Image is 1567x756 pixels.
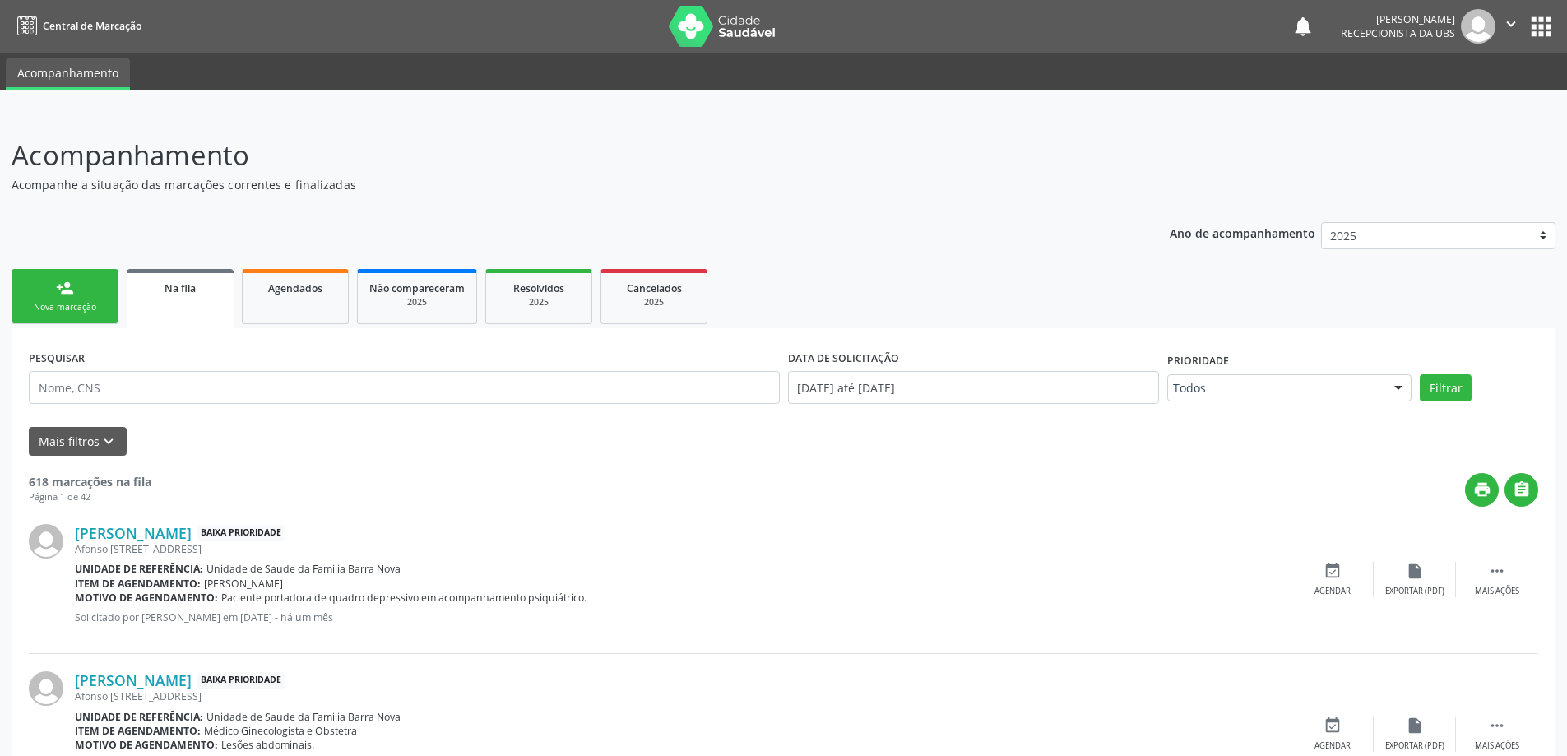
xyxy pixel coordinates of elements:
button:  [1504,473,1538,507]
span: Médico Ginecologista e Obstetra [204,724,357,738]
b: Unidade de referência: [75,562,203,576]
label: PESQUISAR [29,346,85,371]
a: [PERSON_NAME] [75,671,192,689]
img: img [29,524,63,559]
p: Acompanhe a situação das marcações correntes e finalizadas [12,176,1092,193]
i: print [1473,480,1491,499]
div: Agendar [1314,586,1351,597]
span: Baixa Prioridade [197,672,285,689]
input: Selecione um intervalo [788,371,1159,404]
span: Todos [1173,380,1378,397]
i:  [1513,480,1531,499]
button:  [1495,9,1527,44]
i: event_available [1324,562,1342,580]
a: [PERSON_NAME] [75,524,192,542]
span: Recepcionista da UBS [1341,26,1455,40]
a: Acompanhamento [6,58,130,90]
i:  [1502,15,1520,33]
span: Agendados [268,281,322,295]
div: Mais ações [1475,740,1519,752]
button: print [1465,473,1499,507]
p: Solicitado por [PERSON_NAME] em [DATE] - há um mês [75,610,1291,624]
div: Página 1 de 42 [29,490,151,504]
span: Central de Marcação [43,19,141,33]
b: Motivo de agendamento: [75,738,218,752]
span: Unidade de Saude da Familia Barra Nova [206,710,401,724]
span: Cancelados [627,281,682,295]
i:  [1488,717,1506,735]
i: insert_drive_file [1406,562,1424,580]
input: Nome, CNS [29,371,780,404]
b: Motivo de agendamento: [75,591,218,605]
span: Na fila [165,281,196,295]
div: 2025 [613,296,695,308]
i: event_available [1324,717,1342,735]
button: apps [1527,12,1555,41]
div: Mais ações [1475,586,1519,597]
div: Agendar [1314,740,1351,752]
b: Unidade de referência: [75,710,203,724]
img: img [29,671,63,706]
div: Afonso [STREET_ADDRESS] [75,689,1291,703]
img: img [1461,9,1495,44]
i:  [1488,562,1506,580]
p: Ano de acompanhamento [1170,222,1315,243]
span: Unidade de Saude da Familia Barra Nova [206,562,401,576]
button: Mais filtroskeyboard_arrow_down [29,427,127,456]
p: Acompanhamento [12,135,1092,176]
span: Resolvidos [513,281,564,295]
button: notifications [1291,15,1314,38]
div: 2025 [498,296,580,308]
label: Prioridade [1167,349,1229,374]
button: Filtrar [1420,374,1472,402]
span: [PERSON_NAME] [204,577,283,591]
div: Nova marcação [24,301,106,313]
div: Afonso [STREET_ADDRESS] [75,542,1291,556]
span: Não compareceram [369,281,465,295]
span: Baixa Prioridade [197,525,285,542]
div: 2025 [369,296,465,308]
div: person_add [56,279,74,297]
i: keyboard_arrow_down [100,433,118,451]
div: Exportar (PDF) [1385,586,1444,597]
b: Item de agendamento: [75,577,201,591]
i: insert_drive_file [1406,717,1424,735]
span: Lesões abdominais. [221,738,314,752]
a: Central de Marcação [12,12,141,39]
strong: 618 marcações na fila [29,474,151,489]
span: Paciente portadora de quadro depressivo em acompanhamento psiquiátrico. [221,591,586,605]
div: [PERSON_NAME] [1341,12,1455,26]
label: DATA DE SOLICITAÇÃO [788,346,899,371]
div: Exportar (PDF) [1385,740,1444,752]
b: Item de agendamento: [75,724,201,738]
